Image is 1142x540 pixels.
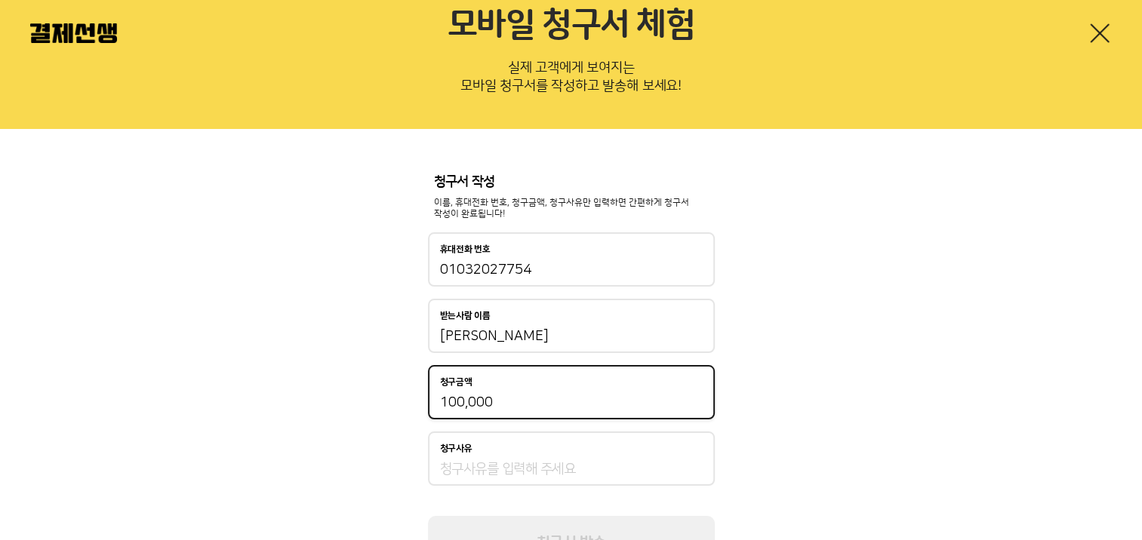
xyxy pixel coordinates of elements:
p: 휴대전화 번호 [440,244,491,255]
p: 받는사람 이름 [440,311,491,321]
p: 실제 고객에게 보여지는 모바일 청구서를 작성하고 발송해 보세요! [30,55,1112,105]
input: 청구금액 [440,394,703,412]
p: 청구사유 [440,443,472,454]
input: 휴대전화 번호 [440,261,703,279]
img: 결제선생 [30,23,117,43]
p: 청구금액 [440,377,472,388]
p: 이름, 휴대전화 번호, 청구금액, 청구사유만 입력하면 간편하게 청구서 작성이 완료됩니다! [434,197,709,221]
input: 받는사람 이름 [440,327,703,345]
p: 청구서 작성 [434,174,709,191]
input: 청구사유 [440,460,703,478]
